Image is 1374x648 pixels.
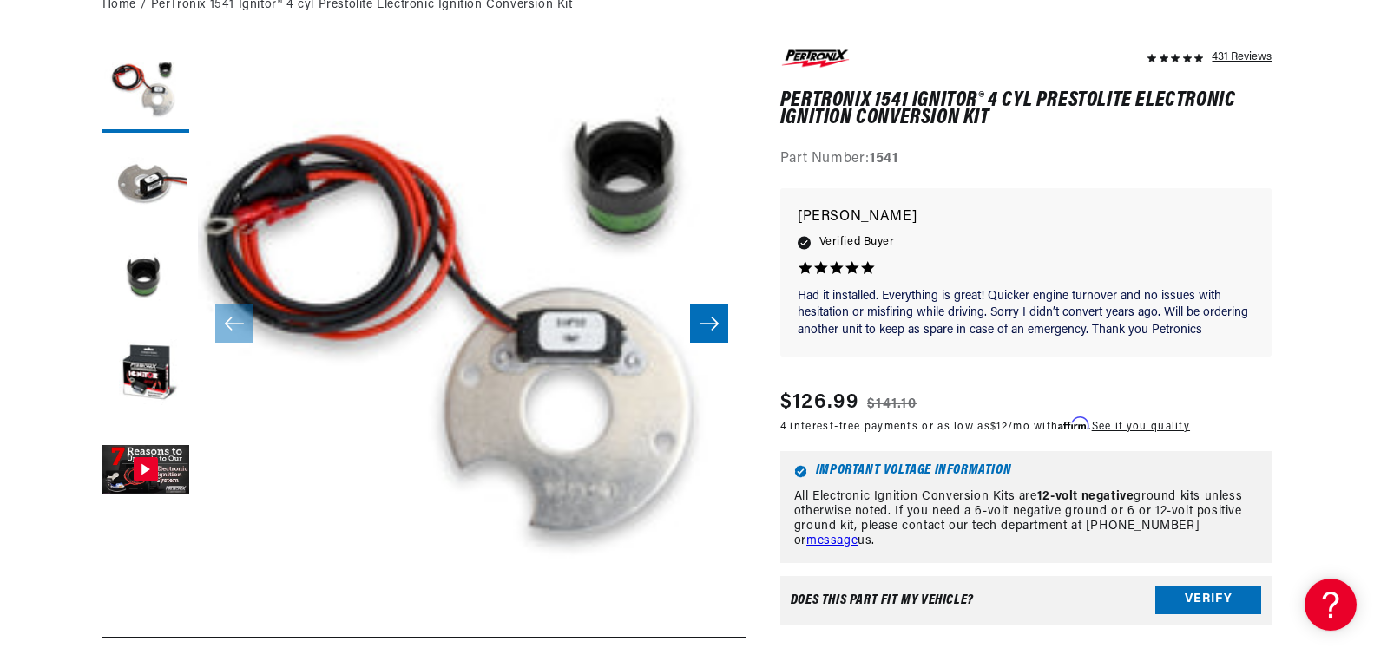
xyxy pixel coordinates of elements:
[215,304,253,343] button: Slide left
[791,593,974,607] div: Does This part fit My vehicle?
[1037,490,1134,503] strong: 12-volt negative
[780,418,1190,435] p: 4 interest-free payments or as low as /mo with .
[990,422,1008,432] span: $12
[690,304,728,343] button: Slide right
[870,152,897,166] strong: 1541
[794,490,1259,548] p: All Electronic Ignition Conversion Kits are ground kits unless otherwise noted. If you need a 6-v...
[1212,46,1272,67] div: 431 Reviews
[819,232,894,252] span: Verified Buyer
[798,288,1255,339] p: Had it installed. Everything is great! Quicker engine turnover and no issues with hesitation or m...
[780,387,858,418] span: $126.99
[806,534,858,547] a: message
[780,148,1272,171] div: Part Number:
[102,237,189,324] button: Load image 3 in gallery view
[867,394,917,415] s: $141.10
[780,92,1272,128] h1: PerTronix 1541 Ignitor® 4 cyl Prestolite Electronic Ignition Conversion Kit
[1155,586,1261,614] button: Verify
[102,46,189,133] button: Load image 1 in gallery view
[102,332,189,419] button: Load image 4 in gallery view
[1058,417,1088,430] span: Affirm
[794,465,1259,478] h6: Important Voltage Information
[798,206,1255,230] p: [PERSON_NAME]
[102,141,189,228] button: Load image 2 in gallery view
[1092,422,1190,432] a: See if you qualify - Learn more about Affirm Financing (opens in modal)
[102,46,746,602] media-gallery: Gallery Viewer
